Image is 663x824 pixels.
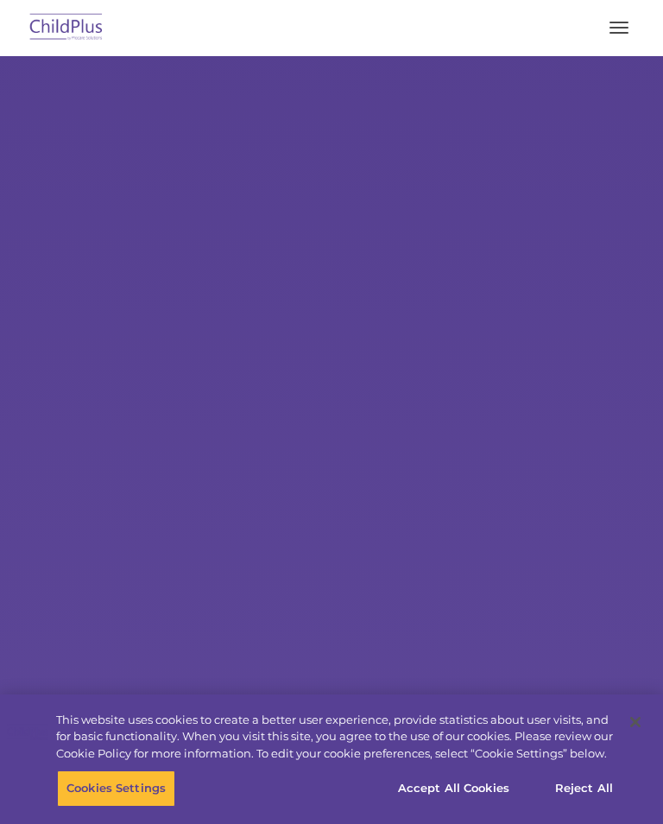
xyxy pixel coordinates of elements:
[57,770,175,807] button: Cookies Settings
[388,770,519,807] button: Accept All Cookies
[616,703,654,741] button: Close
[26,8,107,48] img: ChildPlus by Procare Solutions
[56,712,616,763] div: This website uses cookies to create a better user experience, provide statistics about user visit...
[530,770,638,807] button: Reject All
